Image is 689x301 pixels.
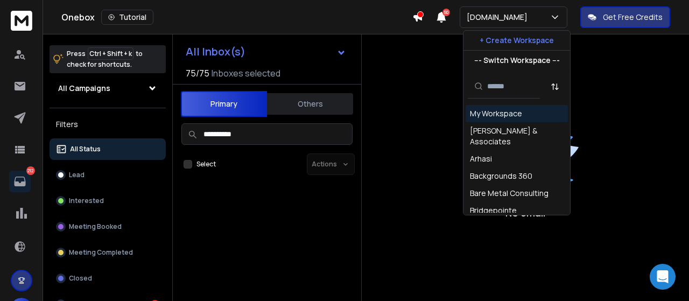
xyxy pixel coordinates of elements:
[69,171,85,179] p: Lead
[463,31,570,50] button: + Create Workspace
[470,108,522,119] div: My Workspace
[544,76,566,97] button: Sort by Sort A-Z
[69,222,122,231] p: Meeting Booked
[70,145,101,153] p: All Status
[88,47,133,60] span: Ctrl + Shift + k
[186,46,245,57] h1: All Inbox(s)
[9,171,31,192] a: 212
[442,9,450,16] span: 50
[186,67,209,80] span: 75 / 75
[58,83,110,94] h1: All Campaigns
[50,190,166,212] button: Interested
[580,6,670,28] button: Get Free Credits
[267,92,353,116] button: Others
[50,164,166,186] button: Lead
[650,264,676,290] div: Open Intercom Messenger
[50,242,166,263] button: Meeting Completed
[467,12,532,23] p: [DOMAIN_NAME]
[69,274,92,283] p: Closed
[181,91,267,117] button: Primary
[470,153,492,164] div: Arhasi
[61,10,412,25] div: Onebox
[69,248,133,257] p: Meeting Completed
[470,171,532,181] div: Backgrounds 360
[50,216,166,237] button: Meeting Booked
[470,188,549,199] div: Bare Metal Consulting
[69,197,104,205] p: Interested
[212,67,280,80] h3: Inboxes selected
[603,12,663,23] p: Get Free Credits
[50,138,166,160] button: All Status
[67,48,143,70] p: Press to check for shortcuts.
[196,160,216,169] label: Select
[177,41,355,62] button: All Inbox(s)
[470,205,564,227] div: Bridgepointe Technologies
[474,55,560,66] p: --- Switch Workspace ---
[50,268,166,289] button: Closed
[101,10,153,25] button: Tutorial
[470,125,564,147] div: [PERSON_NAME] & Associates
[480,35,554,46] p: + Create Workspace
[50,78,166,99] button: All Campaigns
[50,117,166,132] h3: Filters
[26,166,35,175] p: 212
